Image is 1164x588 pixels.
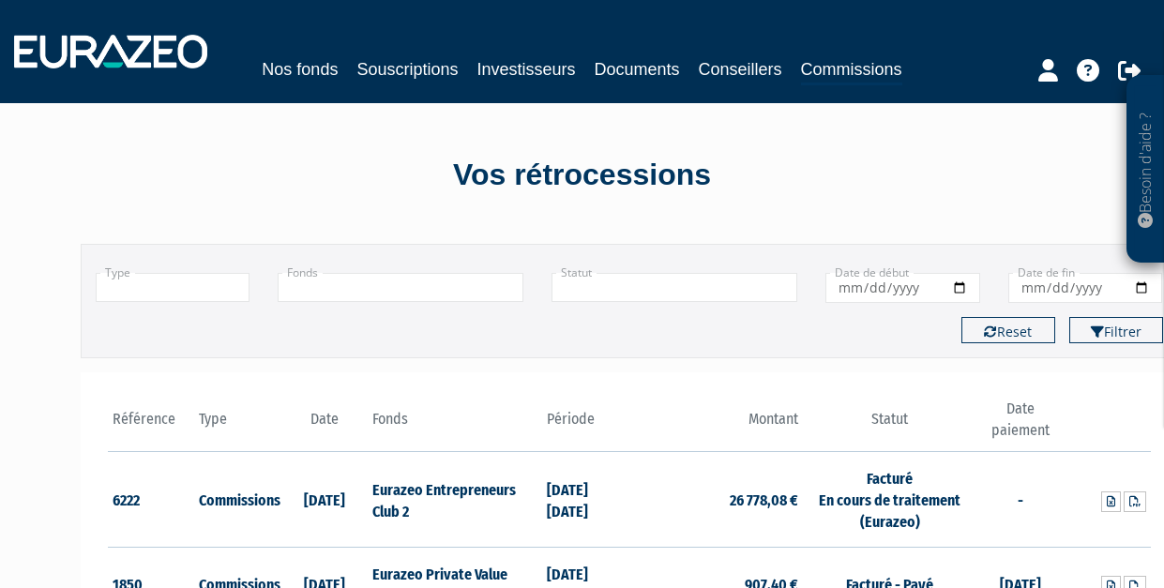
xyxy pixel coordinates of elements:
th: Montant [629,399,803,452]
td: 6222 [108,452,195,548]
th: Type [194,399,281,452]
th: Période [542,399,629,452]
a: Documents [595,56,680,83]
a: Commissions [801,56,902,85]
td: 26 778,08 € [629,452,803,548]
td: Commissions [194,452,281,548]
a: Investisseurs [476,56,575,83]
td: - [976,452,1064,548]
a: Conseillers [699,56,782,83]
th: Date [281,399,369,452]
button: Filtrer [1069,317,1163,343]
a: Souscriptions [356,56,458,83]
td: Eurazeo Entrepreneurs Club 2 [368,452,541,548]
th: Statut [803,399,976,452]
th: Date paiement [976,399,1064,452]
td: Facturé En cours de traitement (Eurazeo) [803,452,976,548]
td: [DATE] [DATE] [542,452,629,548]
p: Besoin d'aide ? [1135,85,1156,254]
img: 1732889491-logotype_eurazeo_blanc_rvb.png [14,35,207,68]
div: Vos rétrocessions [48,154,1117,197]
th: Fonds [368,399,541,452]
button: Reset [961,317,1055,343]
th: Référence [108,399,195,452]
a: Nos fonds [262,56,338,83]
td: [DATE] [281,452,369,548]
